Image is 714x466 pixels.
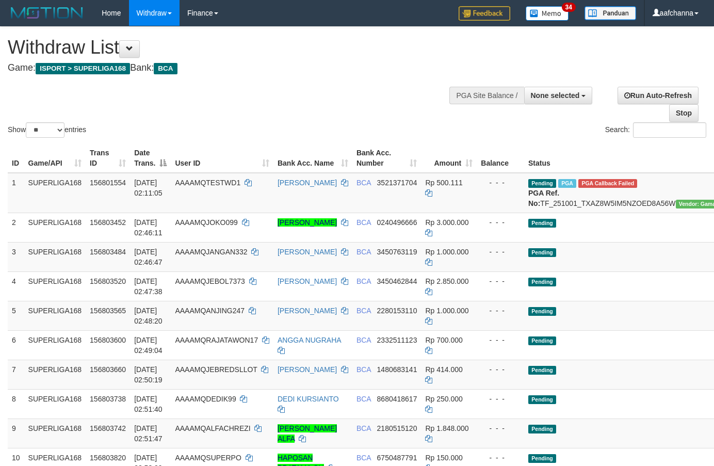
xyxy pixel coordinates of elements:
td: 4 [8,271,24,301]
span: AAAAMQJOKO099 [175,218,237,227]
a: Stop [669,104,699,122]
span: AAAAMQDEDIK99 [175,395,236,403]
span: Copy 8680418617 to clipboard [377,395,417,403]
th: Bank Acc. Name: activate to sort column ascending [273,143,352,173]
th: Game/API: activate to sort column ascending [24,143,86,173]
th: Bank Acc. Number: activate to sort column ascending [352,143,421,173]
div: - - - [481,364,520,375]
span: 156803452 [90,218,126,227]
a: [PERSON_NAME] [278,307,337,315]
span: Copy 3450462844 to clipboard [377,277,417,285]
select: Showentries [26,122,64,138]
span: [DATE] 02:47:38 [134,277,163,296]
span: 156803565 [90,307,126,315]
span: [DATE] 02:46:47 [134,248,163,266]
div: - - - [481,423,520,433]
span: AAAAMQTESTWD1 [175,179,240,187]
span: Pending [528,219,556,228]
img: Feedback.jpg [459,6,510,21]
th: Date Trans.: activate to sort column descending [130,143,171,173]
div: - - - [481,247,520,257]
span: Rp 250.000 [425,395,462,403]
span: Copy 3521371704 to clipboard [377,179,417,187]
span: 156803520 [90,277,126,285]
span: Pending [528,395,556,404]
span: Copy 6750487791 to clipboard [377,454,417,462]
td: SUPERLIGA168 [24,419,86,448]
span: Copy 2180515120 to clipboard [377,424,417,432]
span: Rp 700.000 [425,336,462,344]
span: Copy 1480683141 to clipboard [377,365,417,374]
span: Pending [528,248,556,257]
td: 7 [8,360,24,389]
img: panduan.png [585,6,636,20]
b: PGA Ref. No: [528,189,559,207]
span: 156803742 [90,424,126,432]
span: Rp 1.000.000 [425,307,468,315]
span: None selected [531,91,580,100]
span: BCA [356,179,371,187]
span: Rp 1.000.000 [425,248,468,256]
div: - - - [481,217,520,228]
a: [PERSON_NAME] ALFA [278,424,337,443]
a: [PERSON_NAME] [278,248,337,256]
td: SUPERLIGA168 [24,389,86,419]
h1: Withdraw List [8,37,466,58]
span: Rp 414.000 [425,365,462,374]
span: Pending [528,278,556,286]
span: Rp 500.111 [425,179,462,187]
span: Rp 150.000 [425,454,462,462]
span: BCA [356,248,371,256]
span: BCA [356,424,371,432]
div: PGA Site Balance / [449,87,524,104]
td: 3 [8,242,24,271]
span: AAAAMQRAJATAWON17 [175,336,258,344]
span: Marked by aafseijuro [558,179,576,188]
span: AAAAMQJEBOL7373 [175,277,245,285]
span: BCA [356,218,371,227]
span: [DATE] 02:51:47 [134,424,163,443]
td: 2 [8,213,24,242]
span: [DATE] 02:49:04 [134,336,163,355]
td: SUPERLIGA168 [24,301,86,330]
span: Pending [528,425,556,433]
span: Rp 1.848.000 [425,424,468,432]
div: - - - [481,276,520,286]
span: AAAAMQJANGAN332 [175,248,247,256]
td: SUPERLIGA168 [24,213,86,242]
div: - - - [481,306,520,316]
th: ID [8,143,24,173]
span: [DATE] 02:50:19 [134,365,163,384]
span: [DATE] 02:46:11 [134,218,163,237]
div: - - - [481,335,520,345]
a: Run Auto-Refresh [618,87,699,104]
a: [PERSON_NAME] [278,218,337,227]
span: AAAAMQALFACHREZI [175,424,250,432]
span: Copy 2332511123 to clipboard [377,336,417,344]
span: BCA [356,277,371,285]
span: Copy 2280153110 to clipboard [377,307,417,315]
span: BCA [356,336,371,344]
th: Balance [477,143,524,173]
td: 9 [8,419,24,448]
div: - - - [481,394,520,404]
span: Copy 0240496666 to clipboard [377,218,417,227]
span: BCA [356,454,371,462]
span: Pending [528,336,556,345]
span: Pending [528,307,556,316]
a: ANGGA NUGRAHA [278,336,341,344]
button: None selected [524,87,593,104]
span: BCA [356,307,371,315]
span: 156803820 [90,454,126,462]
span: Pending [528,366,556,375]
a: [PERSON_NAME] [278,365,337,374]
img: MOTION_logo.png [8,5,86,21]
span: Copy 3450763119 to clipboard [377,248,417,256]
div: - - - [481,453,520,463]
h4: Game: Bank: [8,63,466,73]
th: Trans ID: activate to sort column ascending [86,143,130,173]
span: Rp 3.000.000 [425,218,468,227]
input: Search: [633,122,706,138]
td: SUPERLIGA168 [24,242,86,271]
span: [DATE] 02:51:40 [134,395,163,413]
